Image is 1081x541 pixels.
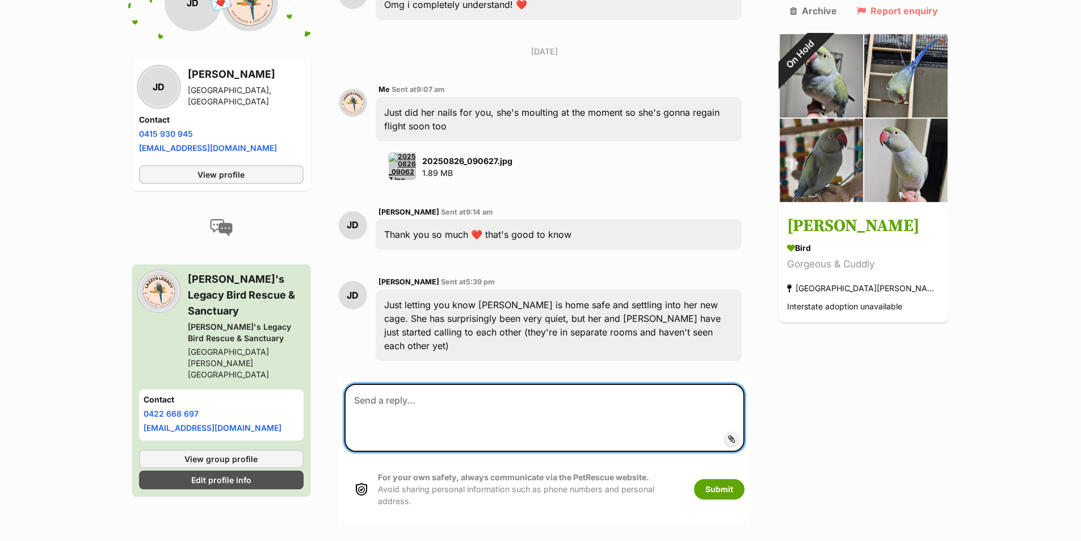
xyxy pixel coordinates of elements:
[466,278,495,286] span: 5:39 pm
[376,290,742,361] div: Just letting you know [PERSON_NAME] is home safe and settling into her new cage. She has surprisi...
[422,156,512,166] strong: 20250826_090627.jpg
[139,450,304,468] a: View group profile
[378,278,439,286] span: [PERSON_NAME]
[144,423,281,433] a: [EMAIL_ADDRESS][DOMAIN_NAME]
[787,281,940,296] div: [GEOGRAPHIC_DATA][PERSON_NAME][GEOGRAPHIC_DATA]
[139,114,304,125] h4: Contact
[389,153,416,180] img: 20250826_090627.jpg
[144,409,199,418] a: 0422 668 697
[376,97,742,141] div: Just did her nails for you, she's moulting at the moment so she's gonna regain flight soon too
[184,453,258,465] span: View group profile
[139,271,179,311] img: Lazzi's Legacy Bird Rescue & Sanctuary profile pic
[139,143,277,153] a: [EMAIL_ADDRESS][DOMAIN_NAME]
[197,169,245,181] span: View profile
[787,242,940,254] div: Bird
[694,479,744,500] button: Submit
[417,85,445,94] span: 9:07 am
[210,219,233,236] img: conversation-icon-4a6f8262b818ee0b60e3300018af0b2d0b884aa5de6e9bcb8d3d4eeb1a70a7c4.svg
[188,346,304,380] div: [GEOGRAPHIC_DATA][PERSON_NAME][GEOGRAPHIC_DATA]
[378,208,439,216] span: [PERSON_NAME]
[139,67,179,107] div: JD
[188,66,304,82] h3: [PERSON_NAME]
[144,394,299,405] h4: Contact
[339,45,751,57] p: [DATE]
[422,168,453,178] span: 1.89 MB
[857,6,938,16] a: Report enquiry
[378,471,683,508] p: Avoid sharing personal information such as phone numbers and personal address.
[779,194,949,206] a: On Hold
[339,211,367,240] div: JD
[188,271,304,319] h3: [PERSON_NAME]'s Legacy Bird Rescue & Sanctuary
[378,472,649,482] strong: For your own safety, always communicate via the PetRescue website.
[191,474,251,486] span: Edit profile info
[339,281,367,309] div: JD
[779,206,949,323] a: [PERSON_NAME] Bird Gorgeous & Cuddly [GEOGRAPHIC_DATA][PERSON_NAME][GEOGRAPHIC_DATA] Interstate a...
[787,257,940,272] div: Gorgeous & Cuddly
[139,471,304,489] a: Edit profile info
[779,33,949,203] img: Stevie
[466,208,493,216] span: 9:14 am
[790,6,837,16] a: Archive
[787,214,940,240] h3: [PERSON_NAME]
[376,219,742,250] div: Thank you so much ❤️ that's good to know
[139,165,304,184] a: View profile
[378,85,390,94] span: Me
[763,18,837,91] div: On Hold
[188,85,304,107] div: [GEOGRAPHIC_DATA], [GEOGRAPHIC_DATA]
[787,302,902,312] span: Interstate adoption unavailable
[441,278,495,286] span: Sent at
[441,208,493,216] span: Sent at
[139,129,193,139] a: 0415 930 945
[339,89,367,117] img: Mon C profile pic
[392,85,445,94] span: Sent at
[188,321,304,344] div: [PERSON_NAME]'s Legacy Bird Rescue & Sanctuary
